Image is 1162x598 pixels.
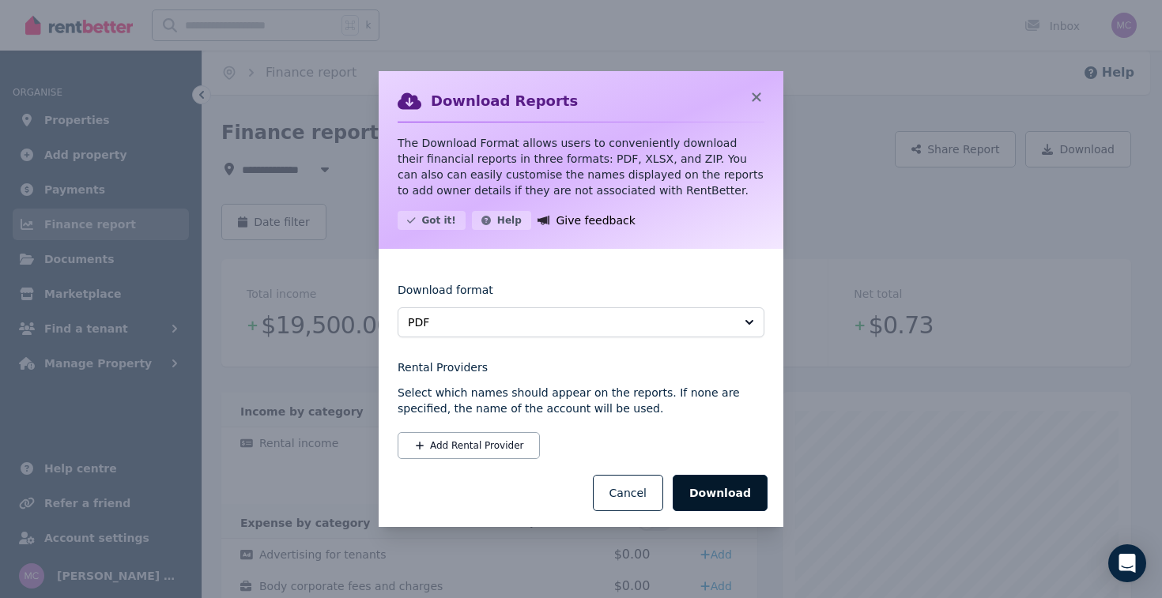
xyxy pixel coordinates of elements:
[398,135,764,198] p: The Download Format allows users to conveniently download their financial reports in three format...
[398,282,493,307] label: Download format
[398,385,764,416] p: Select which names should appear on the reports. If none are specified, the name of the account w...
[408,314,732,330] span: PDF
[398,211,466,230] button: Got it!
[431,90,578,112] h2: Download Reports
[398,359,764,375] legend: Rental Providers
[398,432,540,459] button: Add Rental Provider
[398,307,764,337] button: PDF
[673,475,768,511] button: Download
[593,475,663,511] button: Cancel
[538,211,636,230] a: Give feedback
[1108,544,1146,582] div: Open Intercom Messenger
[472,211,531,230] button: Help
